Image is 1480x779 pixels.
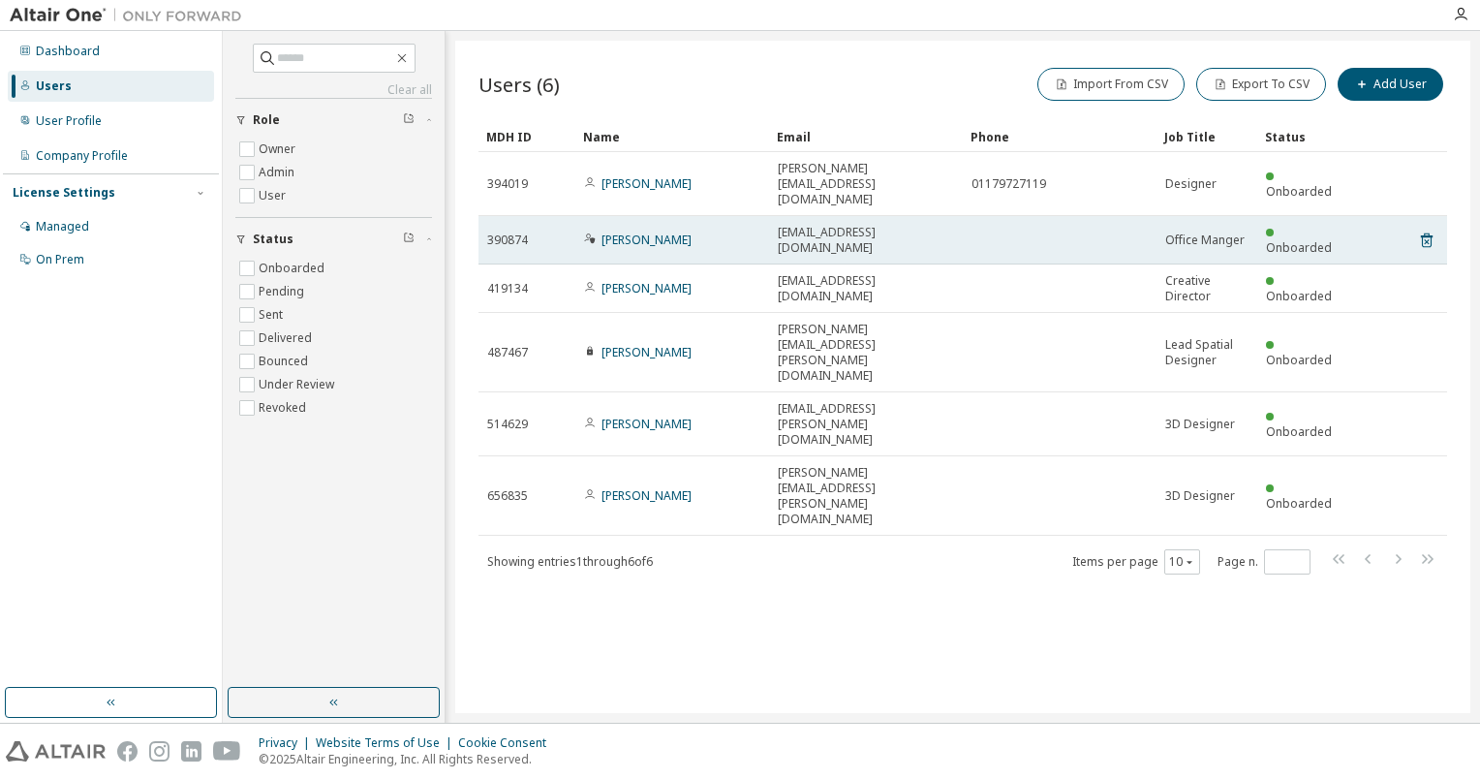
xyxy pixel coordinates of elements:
[487,345,528,360] span: 487467
[181,741,201,762] img: linkedin.svg
[1164,121,1249,152] div: Job Title
[36,252,84,267] div: On Prem
[259,350,312,373] label: Bounced
[1266,495,1332,512] span: Onboarded
[403,232,415,247] span: Clear filter
[149,741,170,762] img: instagram.svg
[36,113,102,129] div: User Profile
[971,176,1046,192] span: 01179727119
[601,232,692,248] a: [PERSON_NAME]
[213,741,241,762] img: youtube.svg
[1169,554,1195,570] button: 10
[259,161,298,184] label: Admin
[487,176,528,192] span: 394019
[259,303,287,327] label: Sent
[36,78,72,94] div: Users
[1165,273,1249,304] span: Creative Director
[6,741,106,762] img: altair_logo.svg
[13,185,115,201] div: License Settings
[1266,183,1332,200] span: Onboarded
[259,396,310,420] label: Revoked
[1266,352,1332,368] span: Onboarded
[259,184,290,207] label: User
[601,487,692,504] a: [PERSON_NAME]
[778,322,954,384] span: [PERSON_NAME][EMAIL_ADDRESS][PERSON_NAME][DOMAIN_NAME]
[1165,488,1235,504] span: 3D Designer
[253,232,293,247] span: Status
[1265,121,1346,152] div: Status
[36,148,128,164] div: Company Profile
[259,327,316,350] label: Delivered
[1165,176,1217,192] span: Designer
[487,488,528,504] span: 656835
[458,735,558,751] div: Cookie Consent
[601,416,692,432] a: [PERSON_NAME]
[778,273,954,304] span: [EMAIL_ADDRESS][DOMAIN_NAME]
[235,82,432,98] a: Clear all
[1037,68,1185,101] button: Import From CSV
[1196,68,1326,101] button: Export To CSV
[259,735,316,751] div: Privacy
[259,751,558,767] p: © 2025 Altair Engineering, Inc. All Rights Reserved.
[778,401,954,448] span: [EMAIL_ADDRESS][PERSON_NAME][DOMAIN_NAME]
[1266,423,1332,440] span: Onboarded
[601,344,692,360] a: [PERSON_NAME]
[1165,337,1249,368] span: Lead Spatial Designer
[10,6,252,25] img: Altair One
[259,138,299,161] label: Owner
[117,741,138,762] img: facebook.svg
[971,121,1149,152] div: Phone
[1338,68,1443,101] button: Add User
[777,121,955,152] div: Email
[487,281,528,296] span: 419134
[1218,549,1310,575] span: Page n.
[1165,233,1245,248] span: Office Manger
[487,553,653,570] span: Showing entries 1 through 6 of 6
[601,280,692,296] a: [PERSON_NAME]
[478,71,560,98] span: Users (6)
[487,417,528,432] span: 514629
[583,121,761,152] div: Name
[601,175,692,192] a: [PERSON_NAME]
[259,373,338,396] label: Under Review
[486,121,568,152] div: MDH ID
[36,219,89,234] div: Managed
[403,112,415,128] span: Clear filter
[259,280,308,303] label: Pending
[259,257,328,280] label: Onboarded
[778,225,954,256] span: [EMAIL_ADDRESS][DOMAIN_NAME]
[253,112,280,128] span: Role
[1266,239,1332,256] span: Onboarded
[1072,549,1200,575] span: Items per page
[235,99,432,141] button: Role
[36,44,100,59] div: Dashboard
[316,735,458,751] div: Website Terms of Use
[487,233,528,248] span: 390874
[1165,417,1235,432] span: 3D Designer
[235,218,432,261] button: Status
[1266,288,1332,304] span: Onboarded
[778,161,954,207] span: [PERSON_NAME][EMAIL_ADDRESS][DOMAIN_NAME]
[778,465,954,527] span: [PERSON_NAME][EMAIL_ADDRESS][PERSON_NAME][DOMAIN_NAME]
